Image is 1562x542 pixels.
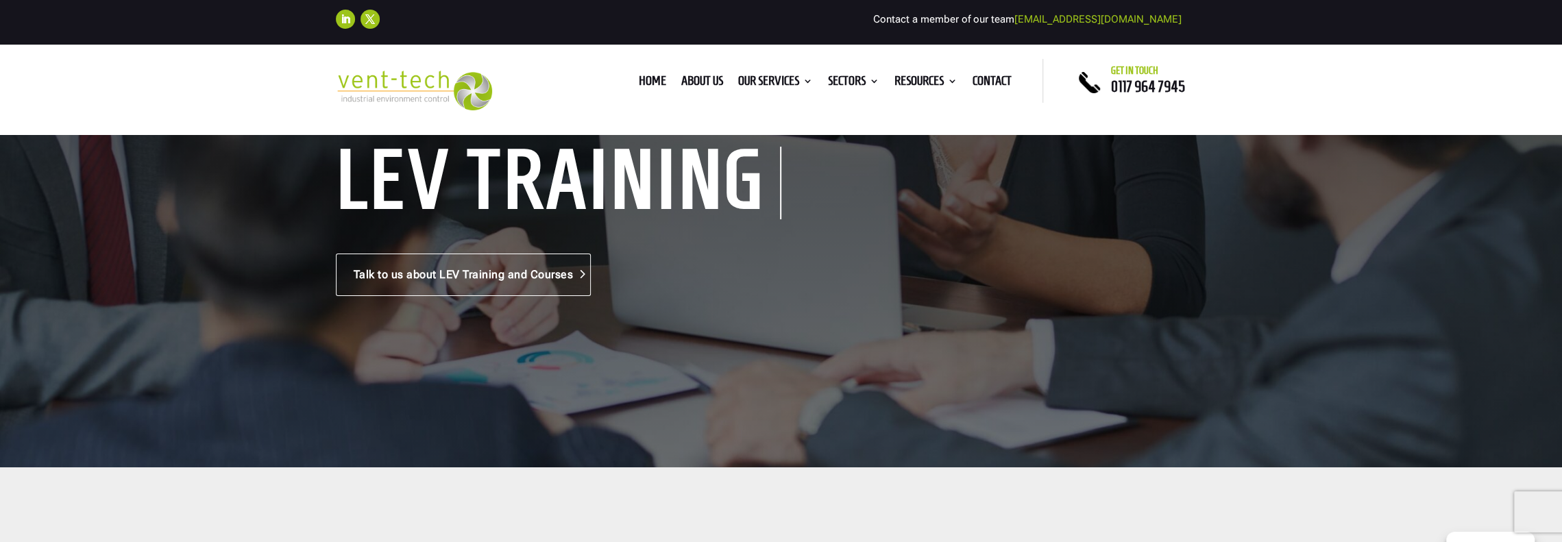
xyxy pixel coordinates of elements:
[828,76,879,91] a: Sectors
[336,10,355,29] a: Follow on LinkedIn
[336,147,781,219] h1: LEV Training Courses
[639,76,666,91] a: Home
[1111,65,1158,76] span: Get in touch
[738,76,813,91] a: Our Services
[361,10,380,29] a: Follow on X
[873,13,1182,25] span: Contact a member of our team
[336,254,591,296] a: Talk to us about LEV Training and Courses
[1111,78,1185,95] a: 0117 964 7945
[973,76,1012,91] a: Contact
[336,71,493,111] img: 2023-09-27T08_35_16.549ZVENT-TECH---Clear-background
[1014,13,1182,25] a: [EMAIL_ADDRESS][DOMAIN_NAME]
[894,76,957,91] a: Resources
[681,76,723,91] a: About us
